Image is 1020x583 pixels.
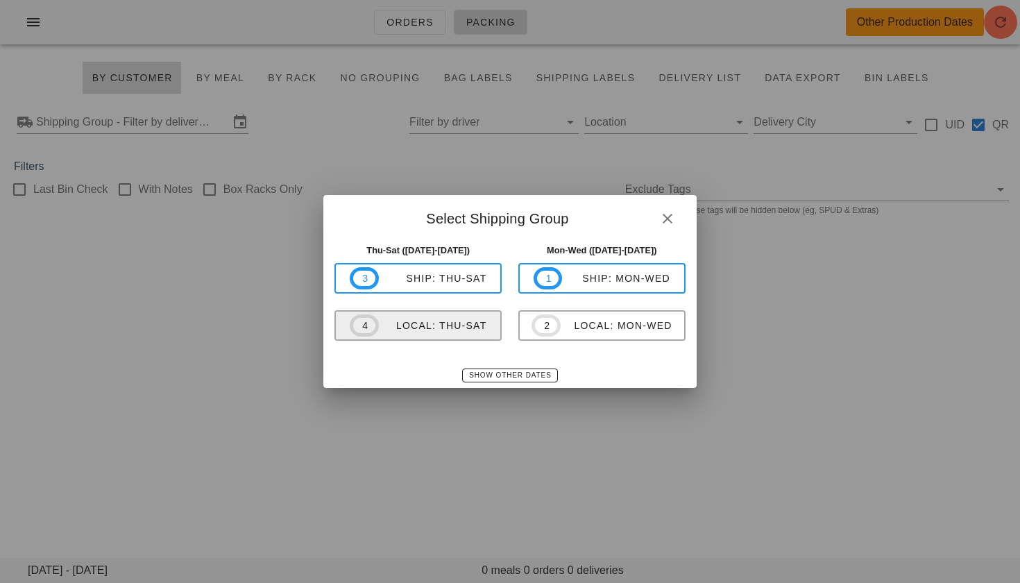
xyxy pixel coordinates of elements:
button: 4local: Thu-Sat [334,310,502,341]
span: Show Other Dates [468,371,551,379]
span: 3 [362,271,367,286]
span: 1 [545,271,551,286]
div: ship: Mon-Wed [562,273,670,284]
div: local: Mon-Wed [561,320,672,331]
span: 2 [543,318,549,333]
div: local: Thu-Sat [379,320,487,331]
button: 1ship: Mon-Wed [518,263,686,294]
button: 2local: Mon-Wed [518,310,686,341]
button: Show Other Dates [462,369,557,382]
div: Select Shipping Group [323,195,696,238]
strong: Mon-Wed ([DATE]-[DATE]) [547,245,657,255]
strong: Thu-Sat ([DATE]-[DATE]) [366,245,470,255]
div: ship: Thu-Sat [379,273,487,284]
button: 3ship: Thu-Sat [334,263,502,294]
span: 4 [362,318,367,333]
